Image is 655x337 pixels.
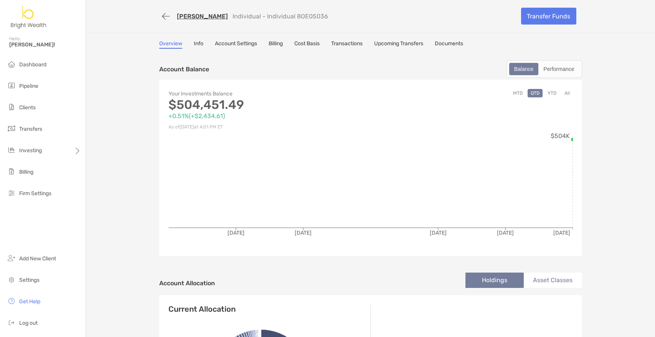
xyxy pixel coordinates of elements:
tspan: [DATE] [227,230,244,236]
img: dashboard icon [7,59,16,69]
a: Overview [159,40,182,49]
span: Firm Settings [19,190,51,197]
tspan: $504K [551,132,570,140]
li: Asset Classes [524,273,582,288]
img: get-help icon [7,296,16,306]
p: Account Balance [159,64,209,74]
span: Log out [19,320,38,326]
a: Upcoming Transfers [374,40,423,49]
img: add_new_client icon [7,253,16,263]
p: $504,451.49 [168,100,371,110]
img: pipeline icon [7,81,16,90]
span: Clients [19,104,36,111]
button: MTD [510,89,526,97]
a: Documents [435,40,463,49]
p: +0.51% ( +$2,434.61 ) [168,111,371,121]
a: Info [194,40,203,49]
a: Account Settings [215,40,257,49]
img: investing icon [7,145,16,155]
li: Holdings [465,273,524,288]
span: Billing [19,169,33,175]
div: Performance [539,64,578,74]
span: [PERSON_NAME]! [9,41,81,48]
p: Individual - Individual 8OE05036 [233,13,328,20]
div: segmented control [507,60,582,78]
h4: Current Allocation [168,304,236,314]
button: QTD [528,89,543,97]
tspan: [DATE] [497,230,514,236]
span: Settings [19,277,40,283]
a: Transfer Funds [521,8,576,25]
tspan: [DATE] [295,230,312,236]
img: clients icon [7,102,16,112]
img: billing icon [7,167,16,176]
tspan: [DATE] [553,230,570,236]
a: Cost Basis [294,40,320,49]
span: Transfers [19,126,42,132]
span: Add New Client [19,255,56,262]
img: Zoe Logo [9,3,48,31]
h4: Account Allocation [159,279,215,287]
a: [PERSON_NAME] [177,13,228,20]
button: YTD [544,89,559,97]
a: Transactions [331,40,363,49]
a: Billing [269,40,283,49]
tspan: [DATE] [429,230,446,236]
img: logout icon [7,318,16,327]
p: As of [DATE] at 4:01 PM ET [168,122,371,132]
span: Get Help [19,298,40,305]
span: Pipeline [19,83,38,89]
span: Investing [19,147,42,154]
div: Balance [510,64,538,74]
span: Dashboard [19,61,46,68]
img: firm-settings icon [7,188,16,197]
button: All [561,89,573,97]
img: settings icon [7,275,16,284]
p: Your Investments Balance [168,89,371,99]
img: transfers icon [7,124,16,133]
